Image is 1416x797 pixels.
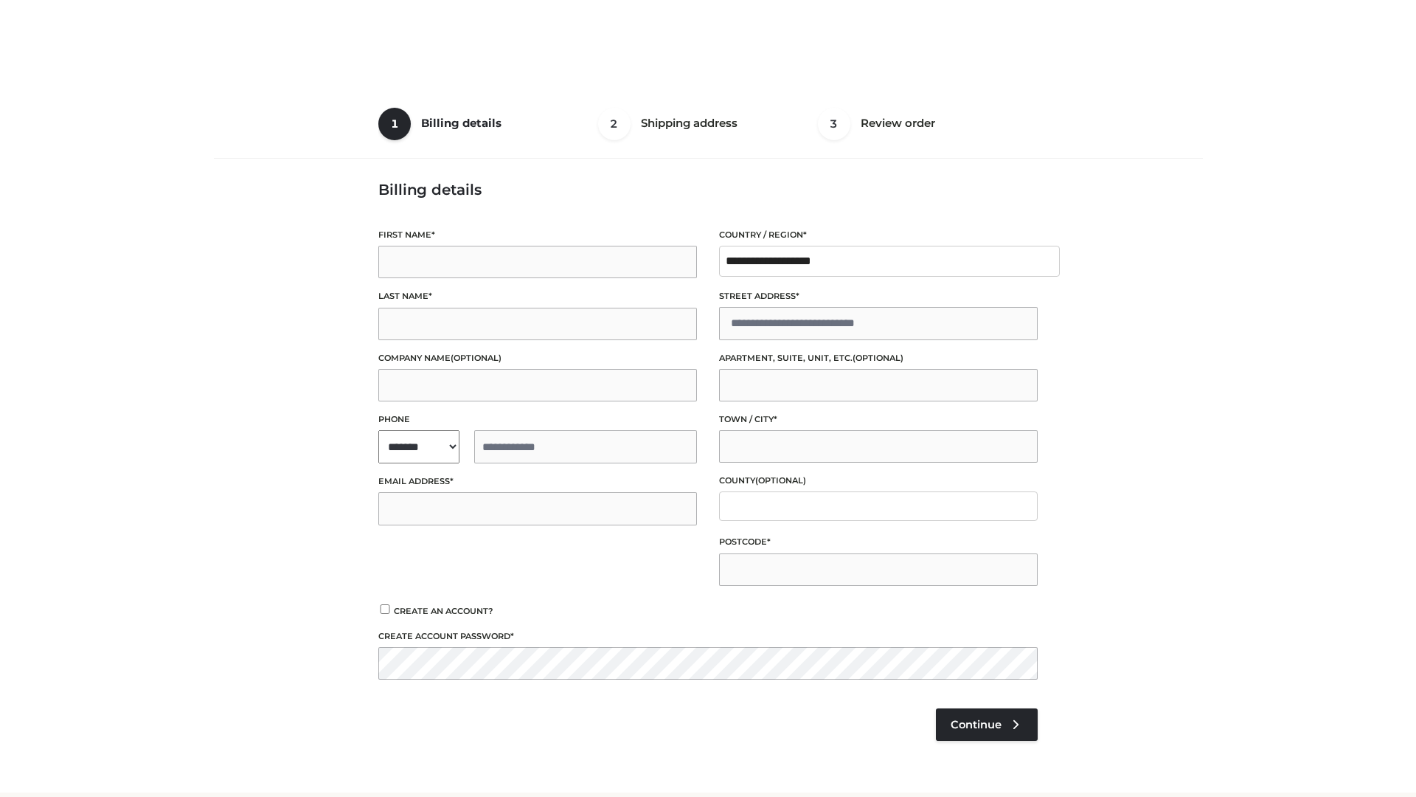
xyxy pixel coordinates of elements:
input: Create an account? [378,604,392,614]
span: (optional) [755,475,806,486]
label: Email address [378,475,697,489]
span: Create an account? [394,606,493,616]
span: 2 [598,108,631,140]
label: County [719,474,1038,488]
span: 1 [378,108,411,140]
label: Last name [378,289,697,303]
a: Continue [936,708,1038,741]
span: Shipping address [641,116,737,130]
label: Company name [378,351,697,365]
label: Town / City [719,413,1038,427]
h3: Billing details [378,181,1038,199]
label: Postcode [719,535,1038,549]
label: Create account password [378,629,1038,644]
span: Continue [951,718,1002,731]
label: First name [378,228,697,242]
label: Apartment, suite, unit, etc. [719,351,1038,365]
label: Country / Region [719,228,1038,242]
span: (optional) [853,353,903,363]
label: Street address [719,289,1038,303]
span: Review order [861,116,935,130]
span: 3 [818,108,850,140]
label: Phone [378,413,697,427]
span: (optional) [451,353,502,363]
span: Billing details [421,116,502,130]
